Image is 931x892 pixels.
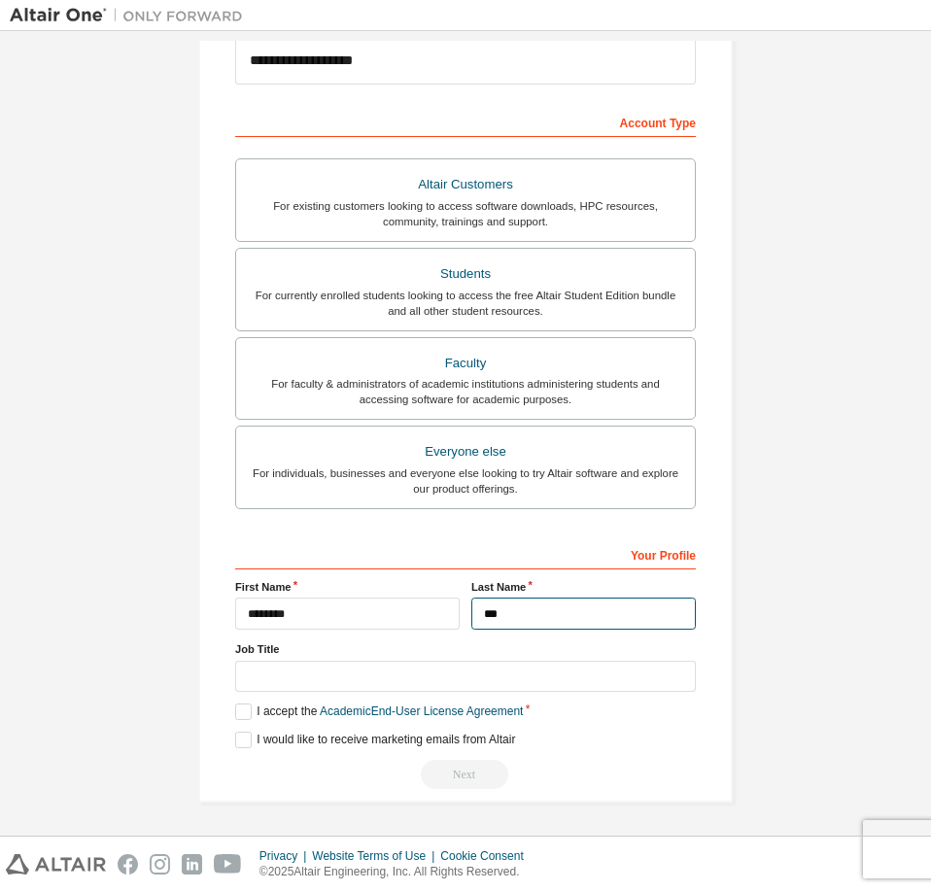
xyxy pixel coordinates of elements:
[118,854,138,875] img: facebook.svg
[150,854,170,875] img: instagram.svg
[248,465,683,497] div: For individuals, businesses and everyone else looking to try Altair software and explore our prod...
[248,288,683,319] div: For currently enrolled students looking to access the free Altair Student Edition bundle and all ...
[235,106,696,137] div: Account Type
[259,848,312,864] div: Privacy
[248,171,683,198] div: Altair Customers
[248,198,683,229] div: For existing customers looking to access software downloads, HPC resources, community, trainings ...
[471,579,696,595] label: Last Name
[320,704,523,718] a: Academic End-User License Agreement
[235,538,696,569] div: Your Profile
[248,376,683,407] div: For faculty & administrators of academic institutions administering students and accessing softwa...
[235,760,696,789] div: Read and acccept EULA to continue
[235,732,515,748] label: I would like to receive marketing emails from Altair
[214,854,242,875] img: youtube.svg
[6,854,106,875] img: altair_logo.svg
[235,703,523,720] label: I accept the
[235,579,460,595] label: First Name
[10,6,253,25] img: Altair One
[248,260,683,288] div: Students
[312,848,440,864] div: Website Terms of Use
[259,864,535,880] p: © 2025 Altair Engineering, Inc. All Rights Reserved.
[440,848,534,864] div: Cookie Consent
[182,854,202,875] img: linkedin.svg
[248,350,683,377] div: Faculty
[248,438,683,465] div: Everyone else
[235,641,696,657] label: Job Title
